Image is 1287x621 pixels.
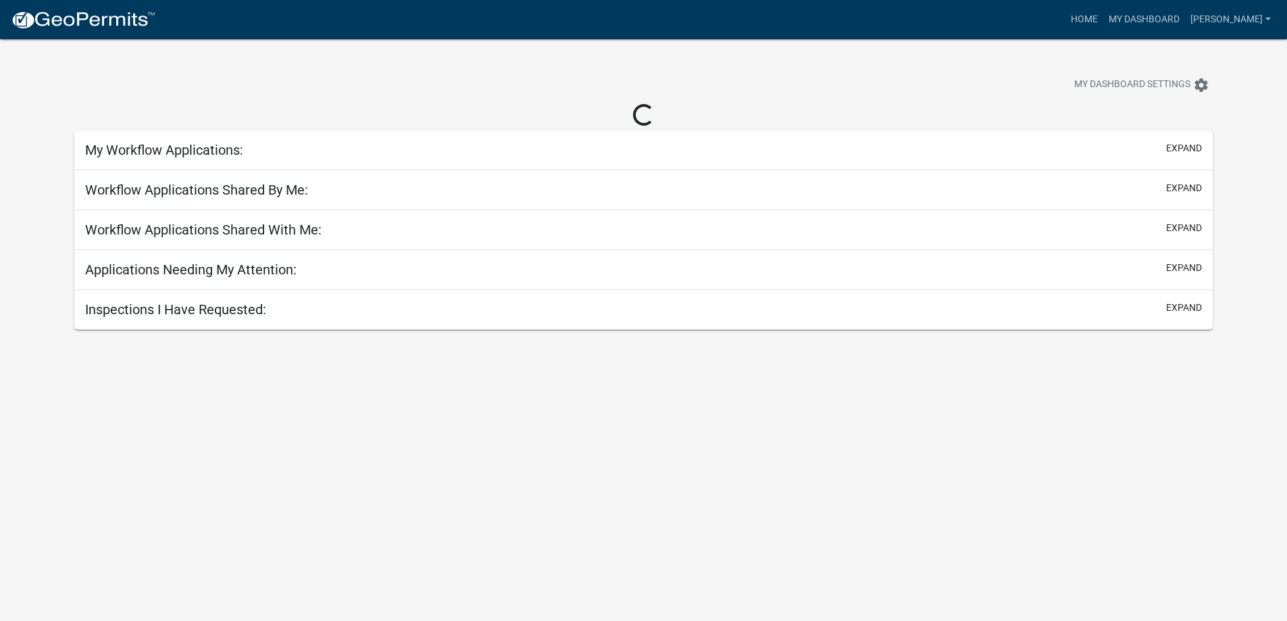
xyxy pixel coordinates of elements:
h5: Inspections I Have Requested: [85,301,266,318]
span: My Dashboard Settings [1074,77,1190,93]
h5: Workflow Applications Shared With Me: [85,222,322,238]
i: settings [1193,77,1209,93]
button: My Dashboard Settingssettings [1063,72,1220,98]
button: expand [1166,181,1202,195]
button: expand [1166,301,1202,315]
h5: My Workflow Applications: [85,142,243,158]
h5: Workflow Applications Shared By Me: [85,182,308,198]
a: Home [1065,7,1103,32]
a: My Dashboard [1103,7,1185,32]
button: expand [1166,261,1202,275]
button: expand [1166,221,1202,235]
h5: Applications Needing My Attention: [85,262,297,278]
button: expand [1166,141,1202,155]
a: [PERSON_NAME] [1185,7,1276,32]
